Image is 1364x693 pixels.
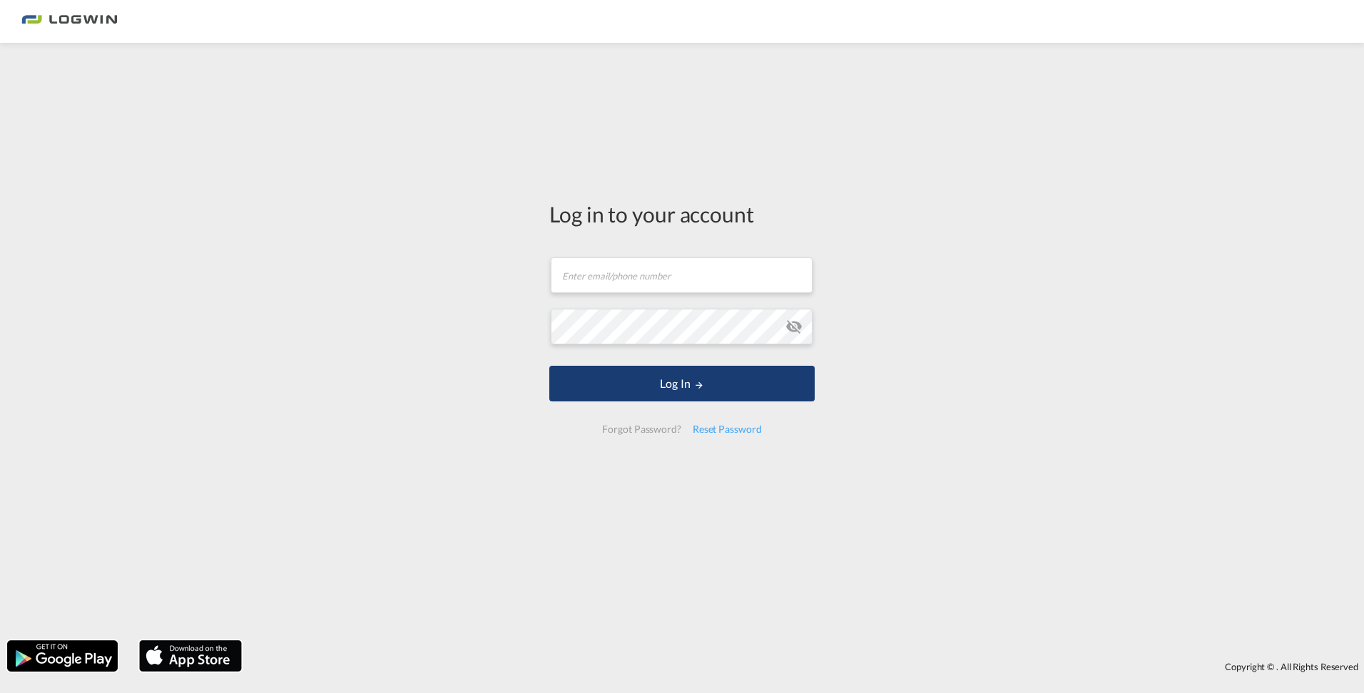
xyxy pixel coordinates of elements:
md-icon: icon-eye-off [785,318,803,335]
img: apple.png [138,639,243,673]
input: Enter email/phone number [551,257,813,293]
div: Copyright © . All Rights Reserved [249,654,1364,679]
div: Log in to your account [549,199,815,229]
button: LOGIN [549,366,815,401]
div: Forgot Password? [596,416,686,442]
img: google.png [6,639,119,673]
div: Reset Password [687,416,768,442]
img: bc73a0e0d8c111efacd525e4c8ad7d32.png [21,6,118,38]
